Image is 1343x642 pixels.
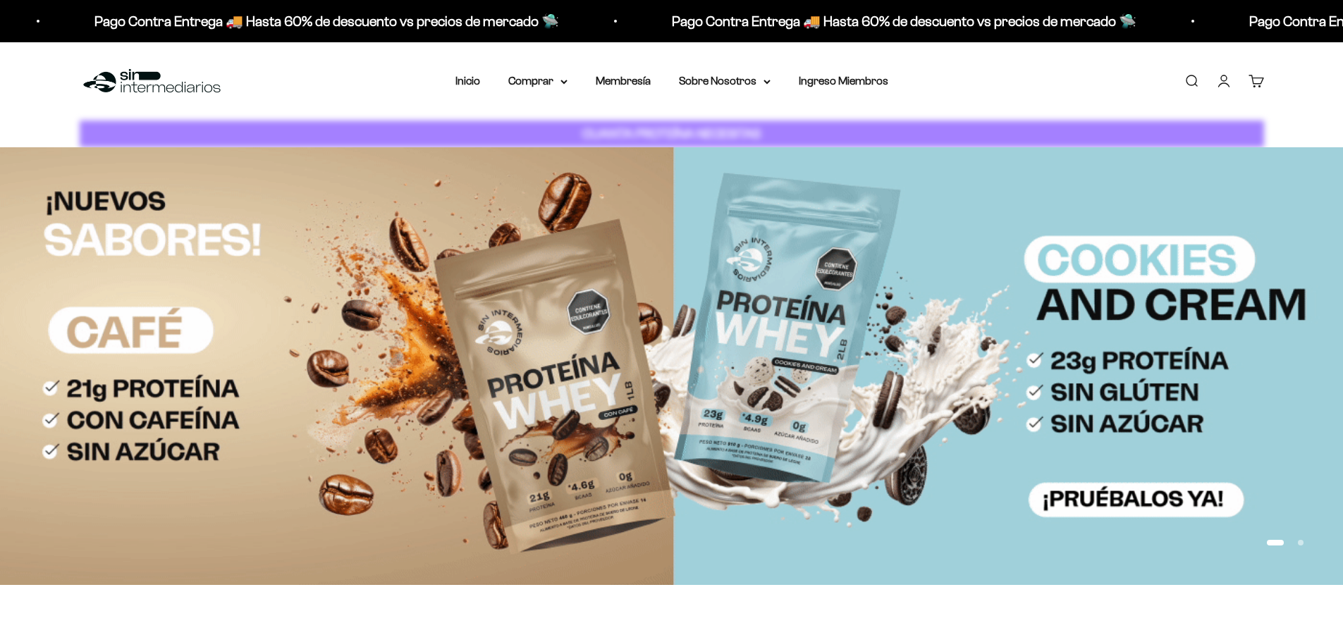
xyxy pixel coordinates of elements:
[679,72,771,90] summary: Sobre Nosotros
[455,75,480,87] a: Inicio
[799,75,888,87] a: Ingreso Miembros
[670,10,1135,32] p: Pago Contra Entrega 🚚 Hasta 60% de descuento vs precios de mercado 🛸
[582,126,761,141] strong: CUANTA PROTEÍNA NECESITAS
[508,72,568,90] summary: Comprar
[596,75,651,87] a: Membresía
[93,10,558,32] p: Pago Contra Entrega 🚚 Hasta 60% de descuento vs precios de mercado 🛸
